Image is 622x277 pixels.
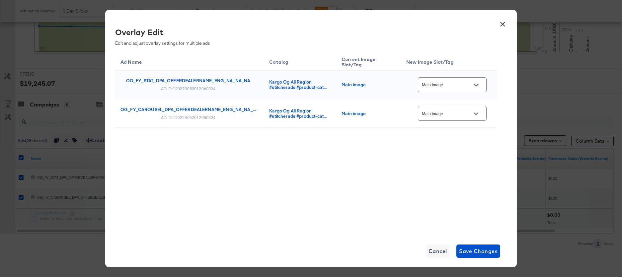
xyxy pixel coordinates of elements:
div: OG_FY_CAROUSEL_DPA_OFFERDEALERNAME_ENG_NA_NA_... [120,107,256,112]
div: Kargo Og All Region #stitcherads #product-cat... [269,108,328,119]
span: Ad Name [120,59,150,65]
button: Save Changes [456,244,501,258]
button: Cancel [426,244,450,258]
div: Edit and adjust overlay settings for multiple ads [115,27,492,46]
div: OG_FY_STAT_DPA_OFFERDEALERNAME_ENG_NA_NA_NA [126,78,250,83]
div: AD ID: 120228052012050324 [161,115,216,120]
div: Main image [342,111,393,116]
button: Open [471,109,481,119]
div: Overlay Edit [115,27,492,38]
button: Open [471,80,481,90]
span: Catalog [269,59,297,65]
th: New Image Slot/Tag [401,51,497,71]
button: × [497,17,508,29]
div: Kargo Og All Region #stitcherads #product-cat... [269,79,328,90]
div: AD ID: 120228052012060324 [161,86,216,91]
div: Main image [342,82,393,87]
span: Cancel [428,246,447,256]
th: Current Image Slot/Tag [336,51,401,71]
span: Save Changes [459,246,498,256]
